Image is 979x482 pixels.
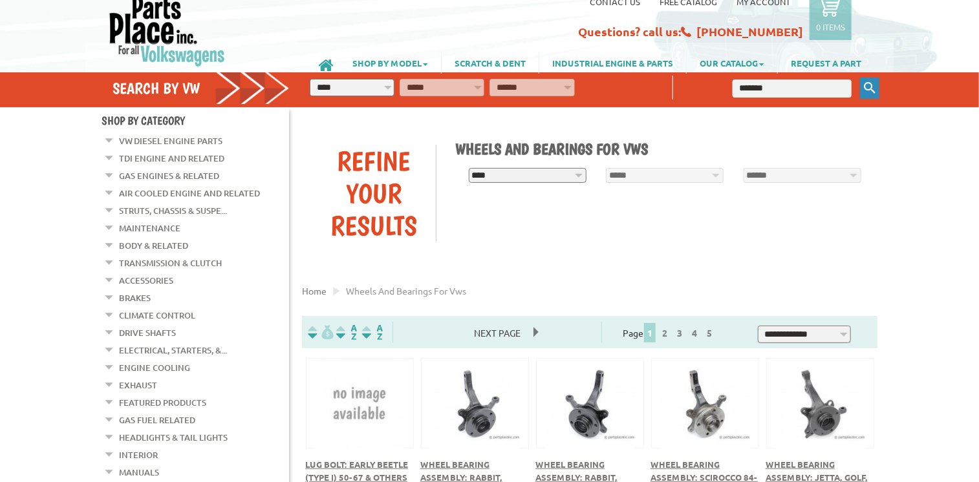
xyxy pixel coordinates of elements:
a: Next Page [461,327,533,339]
a: INDUSTRIAL ENGINE & PARTS [539,52,686,74]
button: Keyword Search [860,78,879,99]
a: SCRATCH & DENT [442,52,539,74]
a: Electrical, Starters, &... [119,342,227,359]
a: VW Diesel Engine Parts [119,132,222,149]
a: Engine Cooling [119,359,190,376]
a: Exhaust [119,377,157,393]
a: REQUEST A PART [778,52,874,74]
a: SHOP BY MODEL [339,52,441,74]
img: Sort by Headline [334,325,360,340]
h4: Search by VW [113,79,290,98]
span: Next Page [461,323,533,342]
a: Gas Fuel Related [119,412,195,428]
a: Interior [119,446,158,463]
img: Sort by Sales Rank [360,325,385,340]
a: Climate Control [119,307,195,324]
img: filterpricelow.svg [308,325,334,340]
a: Home [302,285,327,297]
p: 0 items [816,21,845,32]
a: Air Cooled Engine and Related [119,185,260,202]
a: Headlights & Tail Lights [119,429,228,446]
a: Brakes [119,289,151,306]
a: Maintenance [119,220,180,236]
a: OUR CATALOG [687,52,777,74]
a: Gas Engines & Related [119,167,219,184]
a: 3 [674,327,685,339]
a: 4 [689,327,700,339]
a: Drive Shafts [119,324,176,341]
a: TDI Engine and Related [119,150,224,167]
a: Struts, Chassis & Suspe... [119,202,227,219]
a: Featured Products [119,394,206,411]
span: 1 [644,323,656,342]
span: Wheels and bearings for vws [346,285,466,297]
div: Page [601,322,737,343]
h4: Shop By Category [102,114,289,127]
a: Transmission & Clutch [119,255,222,271]
a: Accessories [119,272,173,289]
div: Refine Your Results [312,145,436,242]
a: 5 [704,327,715,339]
a: Manuals [119,464,159,481]
a: Body & Related [119,237,188,254]
a: 2 [659,327,671,339]
h1: Wheels and Bearings for VWs [456,140,868,158]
